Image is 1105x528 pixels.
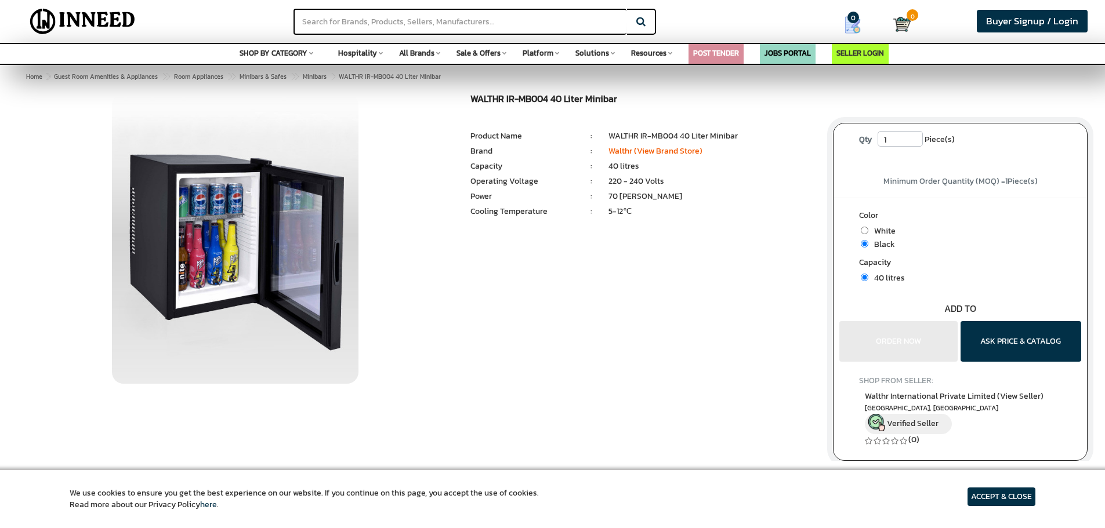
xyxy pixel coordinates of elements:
li: Power [470,191,574,202]
span: WALTHR IR-MB004 40 Liter Minibar [52,72,441,81]
li: Cooling Temperature [470,206,574,217]
span: Minibars [303,72,327,81]
span: Minimum Order Quantity (MOQ) = Piece(s) [883,175,1038,187]
a: POST TENDER [693,48,739,59]
a: here [200,498,217,511]
li: 5-12℃ [608,206,816,217]
img: Show My Quotes [844,16,861,34]
a: Guest Room Amenities & Appliances [52,70,160,83]
li: 40 litres [608,161,816,172]
a: Minibars [300,70,329,83]
img: WALTHR IR-MB004 Mini Bar [112,94,358,384]
span: All Brands [399,48,434,59]
h1: WALTHR IR-MB004 40 Liter Minibar [470,94,816,107]
a: Buyer Signup / Login [977,10,1088,32]
li: : [574,161,608,172]
span: Sale & Offers [457,48,501,59]
article: ACCEPT & CLOSE [968,487,1035,506]
li: 70 [PERSON_NAME] [608,191,816,202]
a: (0) [908,434,919,446]
a: Cart 0 [893,12,904,37]
li: Product Name [470,130,574,142]
span: 0 [847,12,859,23]
span: Resources [631,48,666,59]
label: Qty [853,131,878,148]
h4: SHOP FROM SELLER: [859,376,1061,385]
span: SHOP BY CATEGORY [240,48,307,59]
label: Color [859,210,1061,224]
span: Minibars & Safes [240,72,287,81]
span: Room Appliances [174,72,223,81]
li: : [574,145,608,157]
img: Inneed.Market [20,7,145,36]
span: 40 litres [868,272,905,284]
span: Bangalore [865,403,1056,413]
img: Cart [893,16,911,33]
span: Platform [523,48,553,59]
a: Walthr (View Brand Store) [608,145,702,157]
span: > [291,70,296,83]
li: Operating Voltage [470,176,574,187]
article: We use cookies to ensure you get the best experience on our website. If you continue on this page... [70,487,539,511]
li: Brand [470,145,574,157]
img: inneed-verified-seller-icon.png [868,414,885,431]
span: Black [868,238,895,250]
span: Solutions [575,48,609,59]
li: : [574,176,608,187]
li: : [574,191,608,202]
span: > [46,72,50,81]
label: Capacity [859,257,1061,271]
li: : [574,206,608,217]
div: ADD TO [834,302,1087,315]
li: : [574,130,608,142]
a: Walthr International Private Limited (View Seller) [GEOGRAPHIC_DATA], [GEOGRAPHIC_DATA] Verified ... [865,390,1056,434]
span: White [868,225,896,237]
a: Minibars & Safes [237,70,289,83]
span: Verified Seller [887,417,939,429]
span: Buyer Signup / Login [986,14,1078,28]
span: > [227,70,233,83]
span: Walthr International Private Limited [865,390,1044,402]
button: ASK PRICE & CATALOG [961,321,1081,362]
a: Home [24,70,45,83]
span: 0 [907,9,918,21]
span: Guest Room Amenities & Appliances [54,72,158,81]
span: 1 [1005,175,1008,187]
span: Piece(s) [925,131,955,148]
li: WALTHR IR-MB004 40 Liter Minibar [608,130,816,142]
a: JOBS PORTAL [765,48,811,59]
a: SELLER LOGIN [836,48,884,59]
li: Capacity [470,161,574,172]
input: Search for Brands, Products, Sellers, Manufacturers... [294,9,626,35]
li: 220 - 240 Volts [608,176,816,187]
span: > [162,70,168,83]
a: my Quotes 0 [821,12,893,38]
span: Hospitality [338,48,377,59]
span: > [331,70,336,83]
a: Room Appliances [172,70,226,83]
